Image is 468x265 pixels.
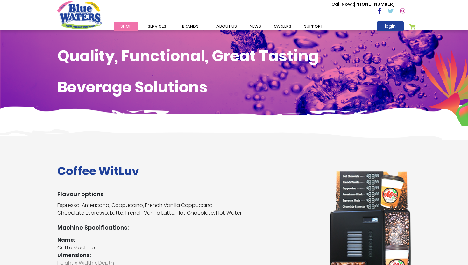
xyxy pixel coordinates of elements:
p: [PHONE_NUMBER] [331,1,395,8]
p: Coffe Machine [57,244,320,252]
a: News [243,22,267,31]
h1: Beverage Solutions [57,78,411,97]
a: about us [210,22,243,31]
span: Shop [120,23,132,29]
a: Services [141,22,173,31]
strong: Dimensions: [57,252,91,259]
h1: Coffee WitLuv [57,164,320,178]
a: careers [267,22,298,31]
span: Services [148,23,166,29]
a: Shop [114,22,138,31]
strong: Name: [57,236,75,244]
a: store logo [57,1,102,29]
h1: Quality, Functional, Great Tasting [57,47,411,65]
h3: Flavour options [57,191,320,198]
a: support [298,22,329,31]
span: Brands [182,23,199,29]
a: Brands [176,22,205,31]
a: login [377,21,404,31]
p: Espresso, Americano, Cappuccino, French Vanilla Cappuccino, Chocolate Espresso, Latte, French Van... [57,202,320,217]
h3: Machine Specifications: [57,224,320,231]
span: Call Now : [331,1,354,7]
